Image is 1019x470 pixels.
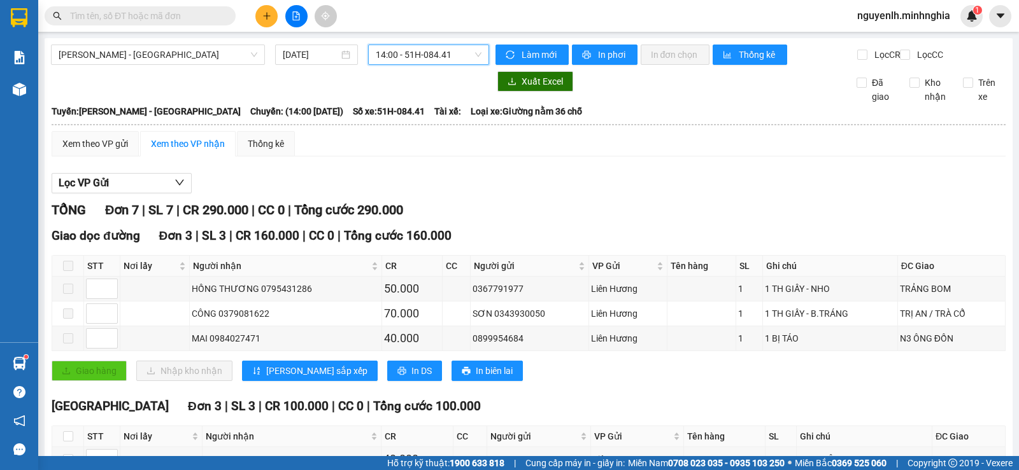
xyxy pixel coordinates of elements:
b: GỬI : Liên Hương [6,79,141,100]
span: CC 0 [258,202,285,218]
span: Lọc CC [912,48,945,62]
span: Tổng cước 100.000 [373,399,481,413]
span: Nơi lấy [124,259,176,273]
span: Làm mới [522,48,559,62]
div: 1 BỊ TÁO [765,331,895,345]
div: 1 TH GIẤY - NHO [765,282,895,296]
th: SL [736,256,763,277]
div: Xem theo VP nhận [151,137,225,151]
span: | [514,456,516,470]
span: file-add [292,11,301,20]
span: | [176,202,180,218]
span: ⚪️ [788,460,792,466]
div: Liên Hương [591,331,665,345]
div: Liên Hương [593,452,681,466]
div: MINH 0366099558 [204,452,379,466]
th: CC [453,426,487,447]
span: Phan Rí - Sài Gòn [59,45,257,64]
input: 13/10/2025 [283,48,339,62]
div: Liên Hương [591,307,665,321]
span: | [225,399,228,413]
img: warehouse-icon [13,357,26,370]
span: notification [13,415,25,427]
span: download [508,77,517,87]
span: Người nhận [193,259,368,273]
span: down [175,177,185,188]
span: printer [397,366,406,377]
td: Liên Hương [589,326,667,351]
sup: 1 [973,6,982,15]
th: STT [84,426,120,447]
span: plus [262,11,271,20]
div: 50.000 [384,280,440,298]
span: | [196,228,199,243]
th: SL [766,426,797,447]
input: Tìm tên, số ĐT hoặc mã đơn [70,9,220,23]
span: Kho nhận [920,76,953,104]
div: Liên Hương [591,282,665,296]
div: 1 [738,307,760,321]
span: sort-ascending [252,366,261,377]
div: 70.000 [384,305,440,322]
span: | [896,456,898,470]
span: SL 3 [231,399,255,413]
div: 1 [738,282,760,296]
span: | [252,202,255,218]
img: logo-vxr [11,8,27,27]
div: 1 TH GIẤY - NHO [799,452,930,466]
span: In phơi [598,48,627,62]
span: Giao dọc đường [52,228,140,243]
span: VP Gửi [594,429,671,443]
td: TRẢNG BOM [898,277,1006,301]
td: TRỊ AN / TRÀ CỔ [898,301,1006,326]
div: 0367791977 [489,452,589,466]
button: printerIn biên lai [452,361,523,381]
th: ĐC Giao [898,256,1006,277]
th: Tên hàng [684,426,766,447]
button: downloadXuất Excel [497,71,573,92]
span: Cung cấp máy in - giấy in: [525,456,625,470]
span: Miền Nam [628,456,785,470]
th: ĐC Giao [932,426,1006,447]
span: Lọc CR [869,48,902,62]
div: 40.000 [384,329,440,347]
div: 1 [738,331,760,345]
span: SL 3 [202,228,226,243]
span: Chuyến: (14:00 [DATE]) [250,104,343,118]
span: Miền Bắc [795,456,887,470]
span: | [367,399,370,413]
span: Đơn 3 [159,228,193,243]
span: CC 0 [309,228,334,243]
th: CR [381,426,453,447]
td: Liên Hương [589,277,667,301]
span: SL 7 [148,202,173,218]
img: solution-icon [13,51,26,64]
span: caret-down [995,10,1006,22]
span: | [259,399,262,413]
span: bar-chart [723,50,734,60]
span: CR 290.000 [183,202,248,218]
span: Đã giao [867,76,900,104]
button: file-add [285,5,308,27]
span: printer [582,50,593,60]
span: search [53,11,62,20]
th: CR [382,256,443,277]
span: copyright [948,459,957,467]
span: | [229,228,232,243]
button: caret-down [989,5,1011,27]
span: Người gửi [490,429,578,443]
li: 02523854854 [6,44,243,60]
span: Hỗ trợ kỹ thuật: [387,456,504,470]
b: Tuyến: [PERSON_NAME] - [GEOGRAPHIC_DATA] [52,106,241,116]
span: CR 160.000 [236,228,299,243]
button: aim [315,5,337,27]
span: In biên lai [476,364,513,378]
span: question-circle [13,386,25,398]
th: CC [443,256,471,277]
span: Tổng cước 290.000 [294,202,403,218]
span: Trên xe [973,76,1006,104]
button: uploadGiao hàng [52,361,127,381]
div: 0899954684 [473,331,587,345]
div: Xem theo VP gửi [62,137,128,151]
img: warehouse-icon [13,83,26,96]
